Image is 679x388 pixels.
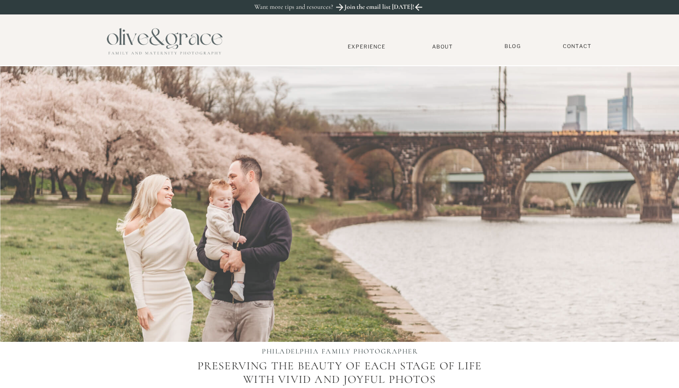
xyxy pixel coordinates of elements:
a: Join the email list [DATE]! [343,3,415,14]
a: BLOG [501,43,525,50]
a: About [428,43,457,49]
h1: PHILADELPHIA FAMILY PHOTOGRAPHER [240,347,440,357]
a: Contact [559,43,596,50]
a: Experience [336,43,398,50]
p: Want more tips and resources? [254,3,353,11]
